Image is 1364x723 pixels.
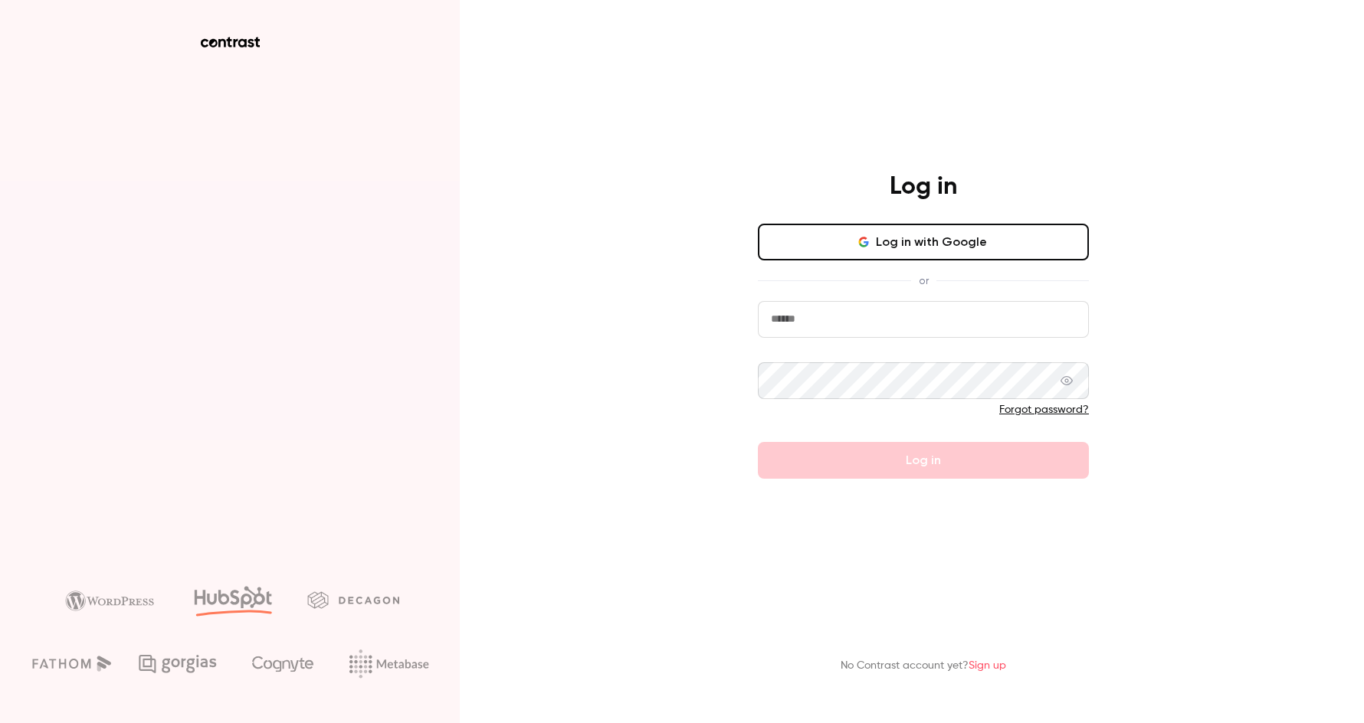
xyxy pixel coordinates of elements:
button: Log in with Google [758,224,1089,260]
h4: Log in [890,172,957,202]
a: Sign up [969,660,1006,671]
span: or [911,273,936,289]
a: Forgot password? [999,404,1089,415]
p: No Contrast account yet? [841,658,1006,674]
img: decagon [307,591,399,608]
